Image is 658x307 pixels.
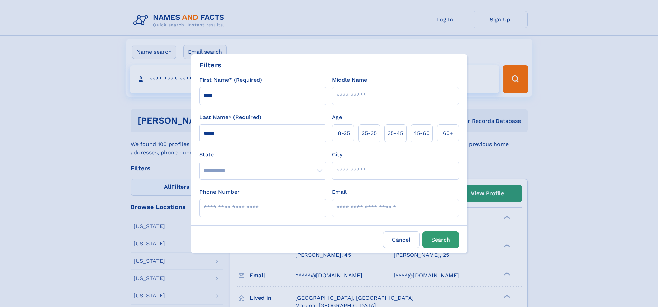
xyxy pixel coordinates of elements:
[332,151,342,159] label: City
[413,129,430,137] span: 45‑60
[332,113,342,121] label: Age
[199,76,262,84] label: First Name* (Required)
[388,129,403,137] span: 35‑45
[332,76,367,84] label: Middle Name
[199,113,261,121] label: Last Name* (Required)
[336,129,350,137] span: 18‑25
[362,129,377,137] span: 25‑35
[383,231,420,248] label: Cancel
[199,151,326,159] label: State
[422,231,459,248] button: Search
[199,188,240,196] label: Phone Number
[332,188,347,196] label: Email
[199,60,221,70] div: Filters
[443,129,453,137] span: 60+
